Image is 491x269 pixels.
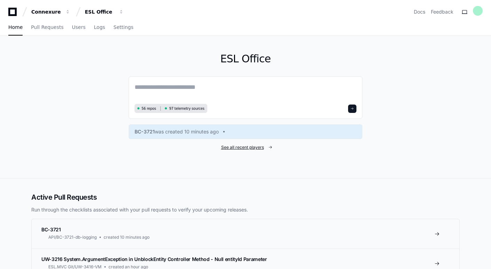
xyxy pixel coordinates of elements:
span: was created 10 minutes ago [155,128,219,135]
a: BC-3721API/BC-3721-db-loggingcreated 10 minutes ago [32,219,459,248]
span: UW-3216 System.ArgumentException in UnblockEntity Controller Method - Null entityId Parameter [41,256,267,262]
span: 56 repos [142,106,156,111]
span: Users [72,25,86,29]
p: Run through the checklists associated with your pull requests to verify your upcoming releases. [31,206,460,213]
span: BC-3721 [41,226,61,232]
h1: ESL Office [129,53,362,65]
a: Logs [94,20,105,36]
a: Docs [414,8,425,15]
button: Feedback [431,8,453,15]
a: Pull Requests [31,20,63,36]
span: Settings [113,25,133,29]
span: BC-3721 [135,128,155,135]
button: Connexure [29,6,73,18]
a: BC-3721was created 10 minutes ago [135,128,356,135]
span: Logs [94,25,105,29]
a: Home [8,20,23,36]
div: Connexure [31,8,61,15]
span: API/BC-3721-db-logging [48,235,97,240]
span: created 10 minutes ago [104,235,150,240]
div: ESL Office [85,8,115,15]
a: See all recent players [129,145,362,150]
h2: Active Pull Requests [31,192,460,202]
a: Users [72,20,86,36]
button: ESL Office [82,6,127,18]
a: Settings [113,20,133,36]
span: See all recent players [221,145,264,150]
span: Home [8,25,23,29]
span: Pull Requests [31,25,63,29]
span: 97 telemetry sources [169,106,204,111]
